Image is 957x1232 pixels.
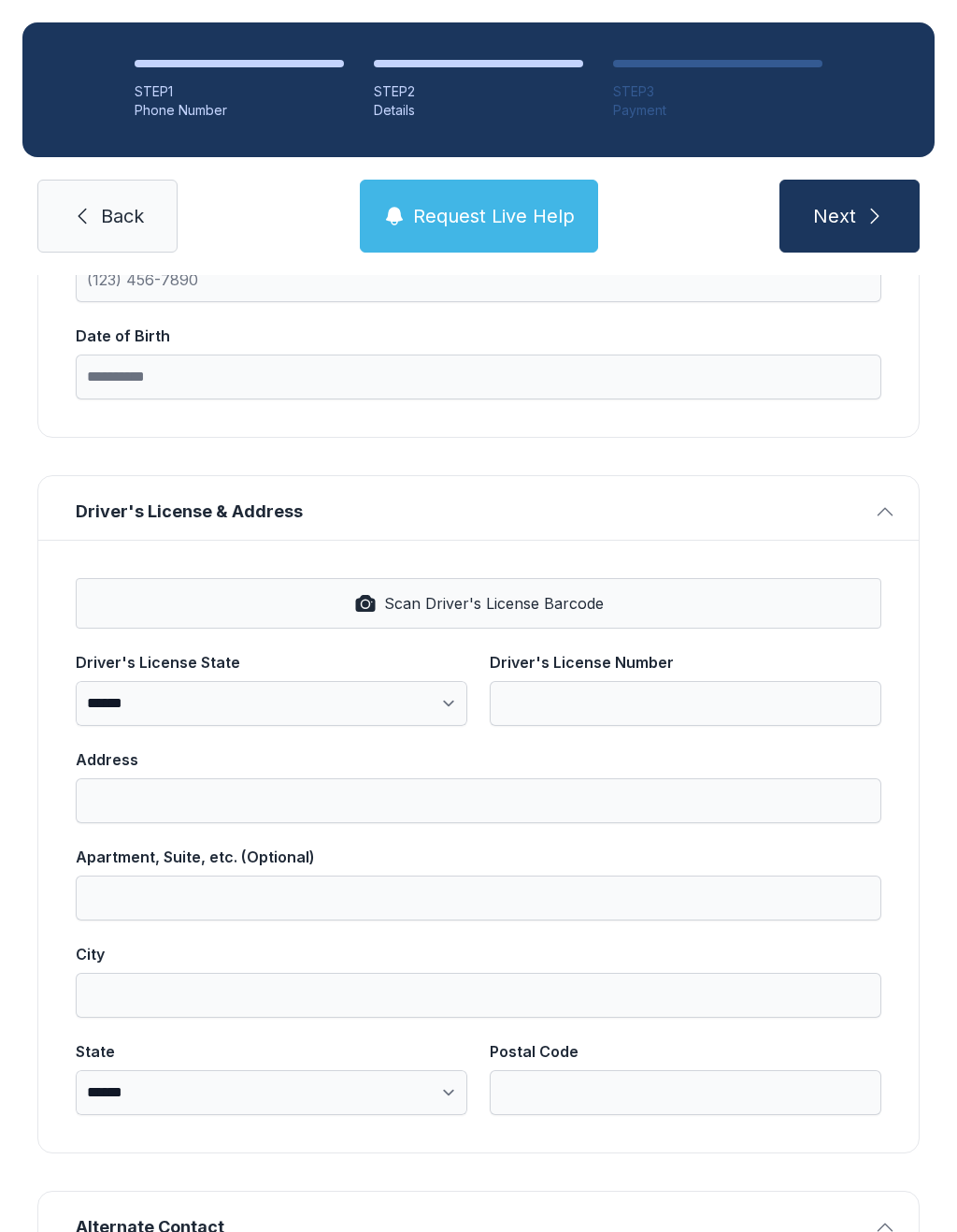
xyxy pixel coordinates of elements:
[38,476,919,540] button: Driver's License & Address
[613,101,822,120] div: Payment
[490,681,881,726] input: Driver's License Number
[135,101,344,120] div: Phone Number
[613,82,822,101] div: STEP 3
[76,1040,467,1063] div: State
[76,681,467,726] select: Driver's License State
[76,778,881,823] input: Address
[813,203,856,229] span: Next
[76,651,467,674] div: Driver's License State
[76,748,881,771] div: Address
[135,82,344,101] div: STEP 1
[384,592,604,615] span: Scan Driver's License Barcode
[490,1040,881,1063] div: Postal Code
[76,355,881,399] input: Date of Birth
[374,82,583,101] div: STEP 2
[76,325,881,347] div: Date of Birth
[76,257,881,302] input: Cell Phone
[76,943,881,965] div: City
[374,101,583,120] div: Details
[490,651,881,674] div: Driver's License Number
[76,973,881,1018] input: City
[76,499,866,525] span: Driver's License & Address
[76,1070,467,1115] select: State
[101,203,144,229] span: Back
[76,876,881,920] input: Apartment, Suite, etc. (Optional)
[76,846,881,868] div: Apartment, Suite, etc. (Optional)
[490,1070,881,1115] input: Postal Code
[413,203,575,229] span: Request Live Help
